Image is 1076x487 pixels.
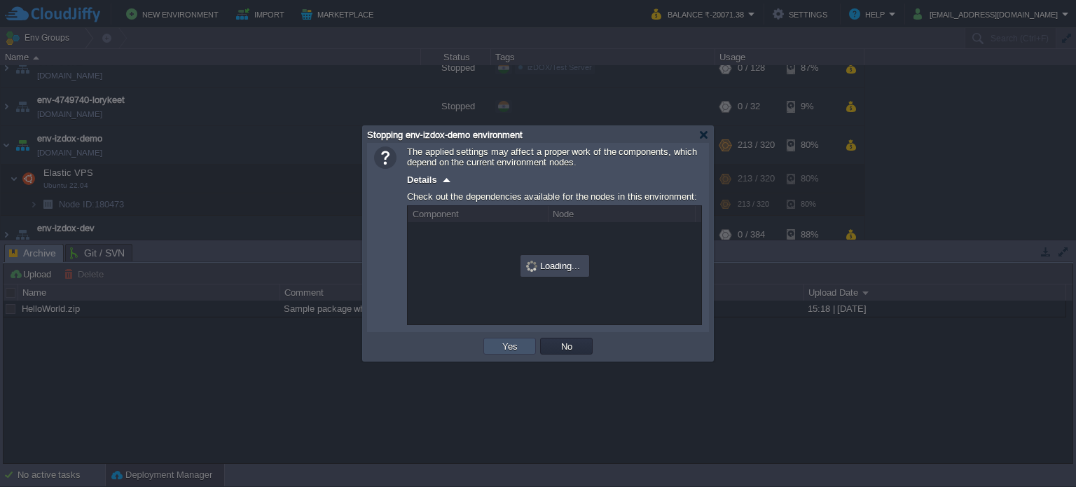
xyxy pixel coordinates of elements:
[367,130,523,140] span: Stopping env-izdox-demo environment
[522,256,588,275] div: Loading...
[407,174,437,185] span: Details
[498,340,522,352] button: Yes
[557,340,577,352] button: No
[407,188,702,205] div: Check out the dependencies available for the nodes in this environment:
[407,146,697,167] span: The applied settings may affect a proper work of the components, which depend on the current envi...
